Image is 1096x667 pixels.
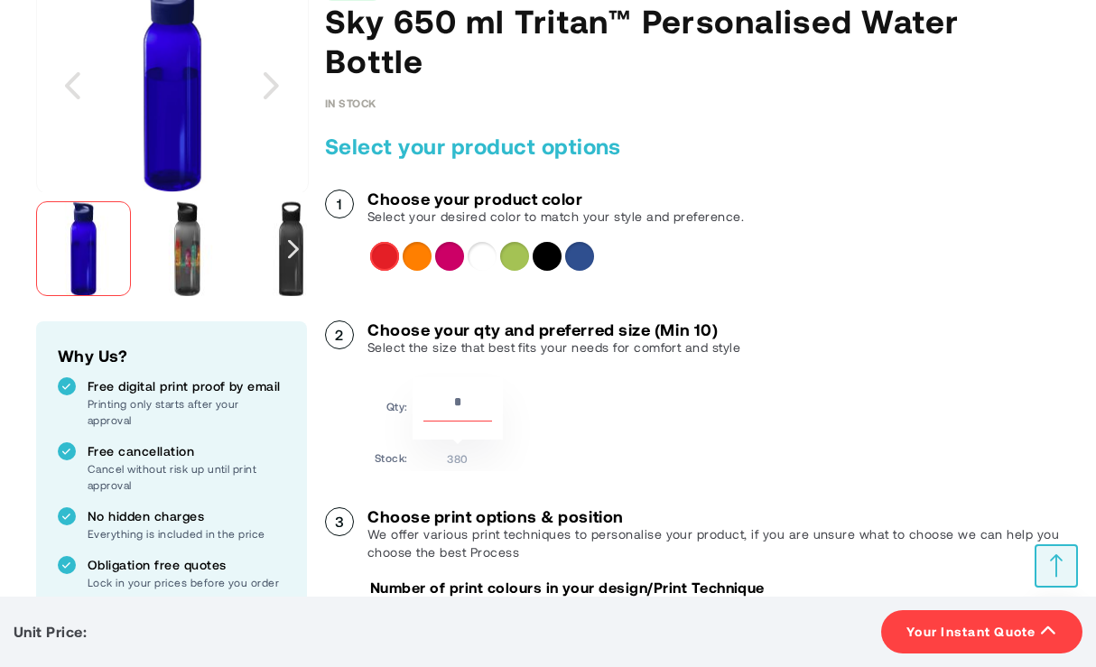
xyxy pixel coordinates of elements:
[244,201,339,296] img: Sky 650 ml Tritan™ Personalised Water Bottle
[367,507,1060,525] h3: Choose print options & position
[244,192,348,305] div: Sky 650 ml Tritan™ Personalised Water Bottle
[367,320,740,338] h3: Choose your qty and preferred size (Min 10)
[36,201,131,296] img: Sky 650 ml Tritan™ Personalised Water Bottle
[36,192,140,305] div: Sky 650 ml Tritan™ Personalised Water Bottle
[325,132,1060,161] h2: Select your product options
[367,208,744,226] p: Select your desired color to match your style and preference.
[533,242,562,271] div: Black
[325,97,376,109] span: In stock
[88,460,285,493] p: Cancel without risk up until print approval
[325,1,1060,80] h1: Sky 650 ml Tritan™ Personalised Water Bottle
[468,242,497,271] div: White
[367,525,1060,561] p: We offer various print techniques to personalise your product, if you are unsure what to choose w...
[565,242,594,271] div: Royal Blue
[367,338,740,357] p: Select the size that best fits your needs for comfort and style
[58,343,285,368] h2: Why Us?
[370,242,399,271] div: Red
[435,242,464,271] div: Magenta
[403,242,432,271] div: Orange
[367,190,744,208] h3: Choose your product color
[88,395,285,428] p: Printing only starts after your approval
[88,442,285,460] p: Free cancellation
[375,444,408,467] td: Stock:
[88,574,285,590] p: Lock in your prices before you order
[140,201,235,296] img: Sky 650 ml Tritan™ Personalised Water Bottle
[280,192,307,305] div: Next
[325,97,376,109] div: Availability
[88,507,285,525] p: No hidden charges
[881,610,1082,653] button: Your Instant Quote
[370,578,765,598] p: Number of print colours in your design/Print Technique
[88,377,285,395] p: Free digital print proof by email
[88,525,285,542] p: Everything is included in the price
[375,377,408,440] td: Qty:
[14,623,87,640] span: Unit Price:
[500,242,529,271] div: Lime
[413,444,503,467] td: 380
[140,192,244,305] div: Sky 650 ml Tritan™ Personalised Water Bottle
[88,556,285,574] p: Obligation free quotes
[906,623,1036,641] span: Your Instant Quote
